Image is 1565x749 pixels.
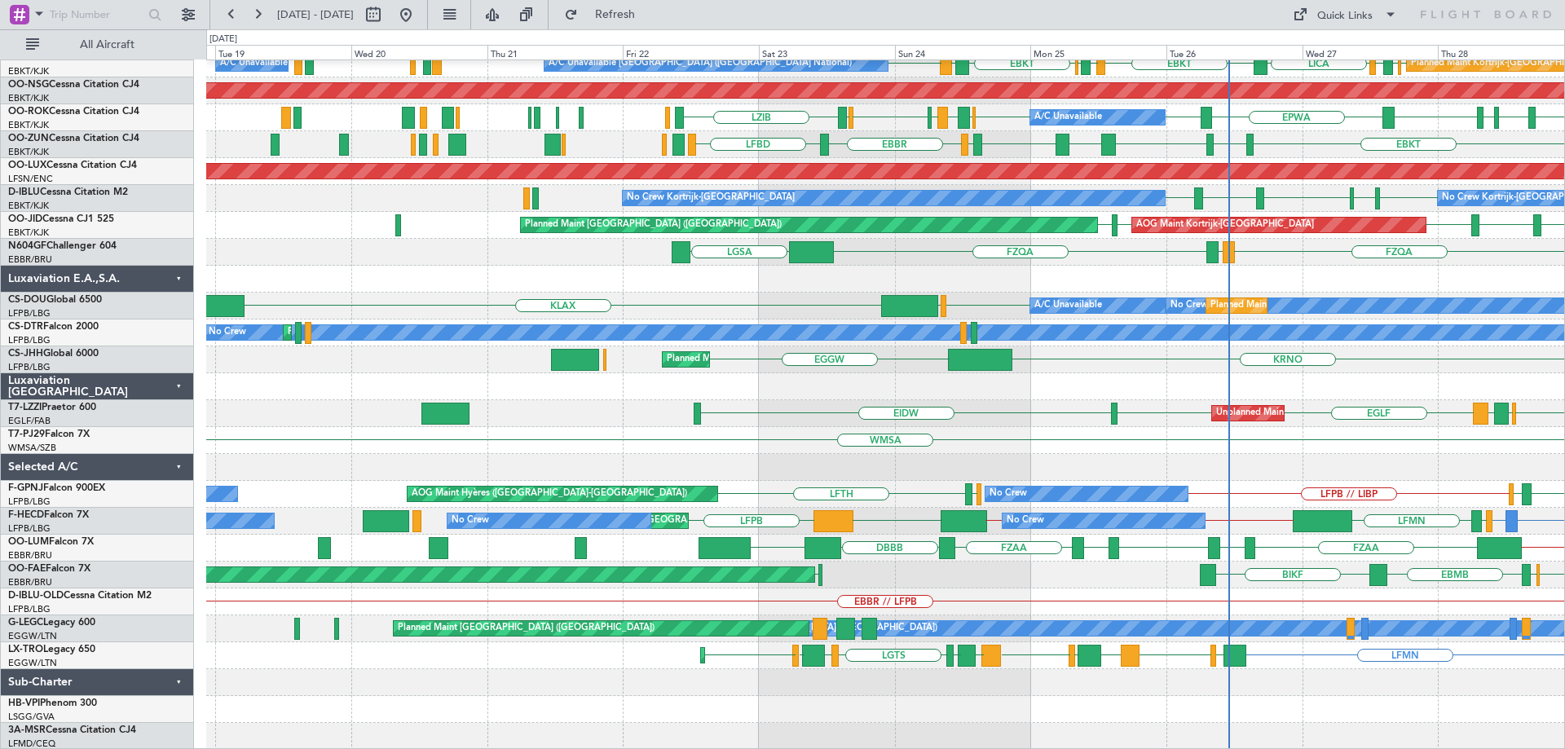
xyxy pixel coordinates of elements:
[581,9,650,20] span: Refresh
[8,295,102,305] a: CS-DOUGlobal 6500
[1034,293,1102,318] div: A/C Unavailable
[220,51,523,76] div: A/C Unavailable [GEOGRAPHIC_DATA] ([GEOGRAPHIC_DATA] National)
[8,645,95,654] a: LX-TROLegacy 650
[8,711,55,723] a: LSGG/GVA
[1210,293,1467,318] div: Planned Maint [GEOGRAPHIC_DATA] ([GEOGRAPHIC_DATA])
[8,403,96,412] a: T7-LZZIPraetor 600
[8,618,43,628] span: G-LEGC
[8,119,49,131] a: EBKT/KJK
[8,510,89,520] a: F-HECDFalcon 7X
[398,616,655,641] div: Planned Maint [GEOGRAPHIC_DATA] ([GEOGRAPHIC_DATA])
[895,45,1031,59] div: Sun 24
[8,510,44,520] span: F-HECD
[18,32,177,58] button: All Aircraft
[557,2,655,28] button: Refresh
[1030,45,1166,59] div: Mon 25
[8,415,51,427] a: EGLF/FAB
[8,645,43,654] span: LX-TRO
[8,334,51,346] a: LFPB/LBG
[487,45,624,59] div: Thu 21
[8,698,97,708] a: HB-VPIPhenom 300
[525,213,782,237] div: Planned Maint [GEOGRAPHIC_DATA] ([GEOGRAPHIC_DATA])
[209,33,237,46] div: [DATE]
[667,347,924,372] div: Planned Maint [GEOGRAPHIC_DATA] ([GEOGRAPHIC_DATA])
[8,618,95,628] a: G-LEGCLegacy 600
[8,214,114,224] a: OO-JIDCessna CJ1 525
[8,361,51,373] a: LFPB/LBG
[8,496,51,508] a: LFPB/LBG
[8,698,40,708] span: HB-VPI
[8,483,43,493] span: F-GPNJ
[627,186,795,210] div: No Crew Kortrijk-[GEOGRAPHIC_DATA]
[8,161,46,170] span: OO-LUX
[1170,293,1208,318] div: No Crew
[8,430,45,439] span: T7-PJ29
[209,320,246,345] div: No Crew
[351,45,487,59] div: Wed 20
[42,39,172,51] span: All Aircraft
[8,295,46,305] span: CS-DOU
[8,442,56,454] a: WMSA/SZB
[8,537,49,547] span: OO-LUM
[8,403,42,412] span: T7-LZZI
[8,227,49,239] a: EBKT/KJK
[8,307,51,319] a: LFPB/LBG
[8,200,49,212] a: EBKT/KJK
[8,187,40,197] span: D-IBLU
[8,537,94,547] a: OO-LUMFalcon 7X
[1034,105,1102,130] div: A/C Unavailable
[8,214,42,224] span: OO-JID
[8,591,64,601] span: D-IBLU-OLD
[549,51,852,76] div: A/C Unavailable [GEOGRAPHIC_DATA] ([GEOGRAPHIC_DATA] National)
[8,725,46,735] span: 3A-MSR
[8,564,90,574] a: OO-FAEFalcon 7X
[8,603,51,615] a: LFPB/LBG
[8,591,152,601] a: D-IBLU-OLDCessna Citation M2
[8,349,99,359] a: CS-JHHGlobal 6000
[759,45,895,59] div: Sat 23
[8,657,57,669] a: EGGW/LTN
[8,549,52,562] a: EBBR/BRU
[8,134,49,143] span: OO-ZUN
[8,430,90,439] a: T7-PJ29Falcon 7X
[8,522,51,535] a: LFPB/LBG
[8,80,49,90] span: OO-NSG
[8,80,139,90] a: OO-NSGCessna Citation CJ4
[288,320,371,345] div: Planned Maint Sofia
[50,2,143,27] input: Trip Number
[8,92,49,104] a: EBKT/KJK
[1317,8,1373,24] div: Quick Links
[8,134,139,143] a: OO-ZUNCessna Citation CJ4
[8,630,57,642] a: EGGW/LTN
[452,509,489,533] div: No Crew
[8,576,52,588] a: EBBR/BRU
[8,241,117,251] a: N604GFChallenger 604
[8,173,53,185] a: LFSN/ENC
[990,482,1027,506] div: No Crew
[623,45,759,59] div: Fri 22
[8,146,49,158] a: EBKT/KJK
[8,187,128,197] a: D-IBLUCessna Citation M2
[412,482,687,506] div: AOG Maint Hyères ([GEOGRAPHIC_DATA]-[GEOGRAPHIC_DATA])
[1303,45,1439,59] div: Wed 27
[8,349,43,359] span: CS-JHH
[8,322,99,332] a: CS-DTRFalcon 2000
[1216,401,1484,425] div: Unplanned Maint [GEOGRAPHIC_DATA] ([GEOGRAPHIC_DATA])
[8,564,46,574] span: OO-FAE
[1007,509,1044,533] div: No Crew
[8,725,136,735] a: 3A-MSRCessna Citation CJ4
[8,483,105,493] a: F-GPNJFalcon 900EX
[8,322,43,332] span: CS-DTR
[8,253,52,266] a: EBBR/BRU
[8,107,139,117] a: OO-ROKCessna Citation CJ4
[277,7,354,22] span: [DATE] - [DATE]
[8,107,49,117] span: OO-ROK
[8,241,46,251] span: N604GF
[1136,213,1314,237] div: AOG Maint Kortrijk-[GEOGRAPHIC_DATA]
[8,65,49,77] a: EBKT/KJK
[1166,45,1303,59] div: Tue 26
[1285,2,1405,28] button: Quick Links
[215,45,351,59] div: Tue 19
[8,161,137,170] a: OO-LUXCessna Citation CJ4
